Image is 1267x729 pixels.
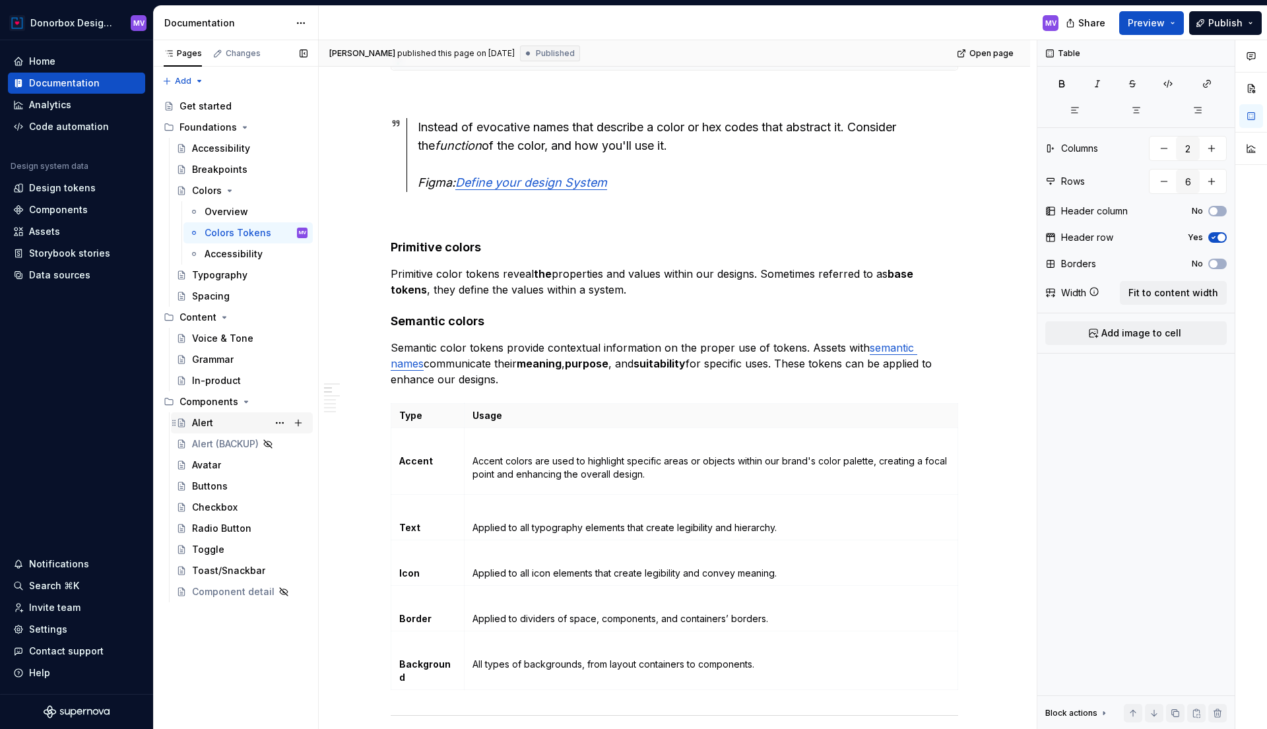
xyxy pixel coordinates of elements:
div: Page tree [158,96,313,602]
button: Help [8,662,145,683]
div: Foundations [179,121,237,134]
div: Buttons [192,480,228,493]
div: Width [1061,286,1086,300]
div: Components [158,391,313,412]
button: Notifications [8,554,145,575]
div: Spacing [192,290,230,303]
a: Component detail [171,581,313,602]
div: Content [179,311,216,324]
em: Figma: [418,175,455,189]
a: Accessibility [171,138,313,159]
a: Components [8,199,145,220]
a: Settings [8,619,145,640]
a: Breakpoints [171,159,313,180]
span: Fit to content width [1128,286,1218,300]
div: Analytics [29,98,71,111]
span: Published [536,48,575,59]
a: Toast/Snackbar [171,560,313,581]
div: Toggle [192,543,224,556]
div: published this page on [DATE] [397,48,515,59]
button: Fit to content width [1120,281,1227,305]
a: Supernova Logo [44,705,110,718]
span: Share [1078,16,1105,30]
div: Overview [205,205,248,218]
div: Checkbox [192,501,238,514]
div: MV [299,226,306,239]
span: Preview [1128,16,1165,30]
div: Columns [1061,142,1098,155]
strong: Border [399,613,432,624]
div: Radio Button [192,522,251,535]
a: Checkbox [171,497,313,518]
div: Changes [226,48,261,59]
div: Toast/Snackbar [192,564,265,577]
div: Header row [1061,231,1113,244]
strong: Text [399,522,420,533]
p: Applied to all icon elements that create legibility and convey meaning. [472,567,950,580]
div: Instead of evocative names that describe a color or hex codes that abstract it. Consider the of t... [418,118,958,192]
img: 17077652-375b-4f2c-92b0-528c72b71ea0.png [9,15,25,31]
div: Avatar [192,459,221,472]
strong: the [534,267,552,280]
a: Alert [171,412,313,433]
span: Add [175,76,191,86]
a: Toggle [171,539,313,560]
a: Avatar [171,455,313,476]
div: Design system data [11,161,88,172]
a: Overview [183,201,313,222]
a: Grammar [171,349,313,370]
a: Spacing [171,286,313,307]
a: Analytics [8,94,145,115]
em: Define your design System [455,175,607,189]
a: Open page [953,44,1020,63]
div: Block actions [1045,704,1109,722]
div: Documentation [164,16,289,30]
a: Code automation [8,116,145,137]
div: Assets [29,225,60,238]
div: Borders [1061,257,1096,270]
p: All types of backgrounds, from layout containers to components. [472,658,950,671]
div: Accessibility [205,247,263,261]
div: Documentation [29,77,100,90]
div: Get started [179,100,232,113]
div: Pages [164,48,202,59]
label: Yes [1188,232,1203,243]
a: Data sources [8,265,145,286]
div: Donorbox Design System [30,16,115,30]
button: Add image to cell [1045,321,1227,345]
div: Storybook stories [29,247,110,260]
a: Design tokens [8,177,145,199]
em: function [435,139,482,152]
div: MV [133,18,145,28]
p: Usage [472,409,950,422]
button: Share [1059,11,1114,35]
div: Colors [192,184,222,197]
div: Rows [1061,175,1085,188]
p: Primitive color tokens reveal properties and values within our designs. Sometimes referred to as ... [391,266,958,298]
div: Contact support [29,645,104,658]
div: Component detail [192,585,275,598]
p: Applied to dividers of space, components, and containers’ borders. [472,612,950,625]
div: Settings [29,623,67,636]
a: Invite team [8,597,145,618]
div: Foundations [158,117,313,138]
div: Block actions [1045,708,1097,718]
div: Home [29,55,55,68]
div: Components [29,203,88,216]
div: Notifications [29,557,89,571]
span: Publish [1208,16,1243,30]
a: Buttons [171,476,313,497]
span: Add image to cell [1101,327,1181,340]
div: Accessibility [192,142,250,155]
a: Documentation [8,73,145,94]
p: Semantic color tokens provide contextual information on the proper use of tokens. Assets with com... [391,340,958,387]
a: Radio Button [171,518,313,539]
p: Type [399,409,456,422]
div: Grammar [192,353,234,366]
div: Help [29,666,50,680]
div: Search ⌘K [29,579,79,592]
h4: Semantic colors [391,313,958,329]
a: Assets [8,221,145,242]
a: Home [8,51,145,72]
div: Alert (BACKUP) [192,437,259,451]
